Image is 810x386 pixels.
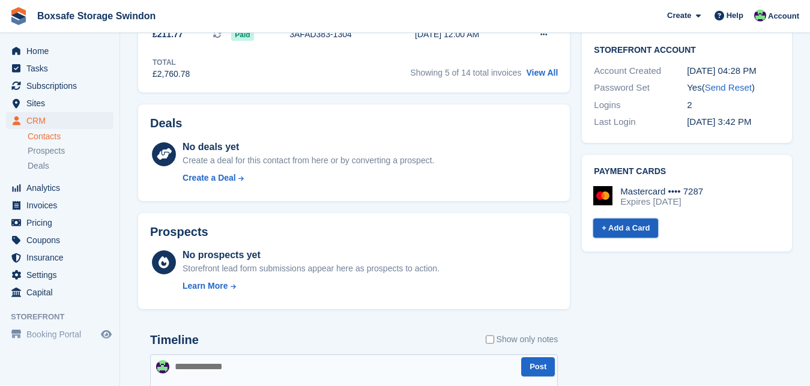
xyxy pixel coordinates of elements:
[11,311,119,323] span: Storefront
[486,333,558,346] label: Show only notes
[687,116,751,127] time: 2024-09-18 14:42:47 UTC
[727,10,743,22] span: Help
[6,77,113,94] a: menu
[26,267,98,283] span: Settings
[594,167,780,176] h2: Payment cards
[183,280,228,292] div: Learn More
[183,172,236,184] div: Create a Deal
[26,77,98,94] span: Subscriptions
[6,284,113,301] a: menu
[183,140,434,154] div: No deals yet
[620,186,703,197] div: Mastercard •••• 7287
[594,81,687,95] div: Password Set
[32,6,160,26] a: Boxsafe Storage Swindon
[6,179,113,196] a: menu
[183,262,440,275] div: Storefront lead form submissions appear here as prospects to action.
[183,280,440,292] a: Learn More
[231,29,253,41] span: Paid
[156,360,169,373] img: Kim Virabi
[687,64,780,78] div: [DATE] 04:28 PM
[620,196,703,207] div: Expires [DATE]
[6,232,113,249] a: menu
[99,327,113,342] a: Preview store
[183,154,434,167] div: Create a deal for this contact from here or by converting a prospect.
[153,68,190,80] div: £2,760.78
[768,10,799,22] span: Account
[26,112,98,129] span: CRM
[526,68,558,77] a: View All
[26,197,98,214] span: Invoices
[6,197,113,214] a: menu
[6,214,113,231] a: menu
[6,60,113,77] a: menu
[26,249,98,266] span: Insurance
[26,326,98,343] span: Booking Portal
[6,267,113,283] a: menu
[26,95,98,112] span: Sites
[6,112,113,129] a: menu
[10,7,28,25] img: stora-icon-8386f47178a22dfd0bd8f6a31ec36ba5ce8667c1dd55bd0f319d3a0aa187defe.svg
[153,57,190,68] div: Total
[6,95,113,112] a: menu
[183,248,440,262] div: No prospects yet
[153,28,183,41] span: £211.77
[521,357,555,377] button: Post
[28,131,113,142] a: Contacts
[26,43,98,59] span: Home
[667,10,691,22] span: Create
[702,82,755,92] span: ( )
[26,214,98,231] span: Pricing
[28,145,65,157] span: Prospects
[26,284,98,301] span: Capital
[593,186,612,205] img: Mastercard Logo
[26,179,98,196] span: Analytics
[415,28,518,41] div: [DATE] 12:00 AM
[687,81,780,95] div: Yes
[6,249,113,266] a: menu
[28,160,49,172] span: Deals
[150,225,208,239] h2: Prospects
[6,326,113,343] a: menu
[593,219,658,238] a: + Add a Card
[705,82,752,92] a: Send Reset
[754,10,766,22] img: Kim Virabi
[28,145,113,157] a: Prospects
[594,98,687,112] div: Logins
[28,160,113,172] a: Deals
[594,64,687,78] div: Account Created
[687,98,780,112] div: 2
[594,43,780,55] h2: Storefront Account
[486,333,494,346] input: Show only notes
[6,43,113,59] a: menu
[26,232,98,249] span: Coupons
[183,172,434,184] a: Create a Deal
[150,116,182,130] h2: Deals
[289,28,390,41] div: 3AFAD383-1304
[594,115,687,129] div: Last Login
[410,68,521,77] span: Showing 5 of 14 total invoices
[150,333,199,347] h2: Timeline
[26,60,98,77] span: Tasks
